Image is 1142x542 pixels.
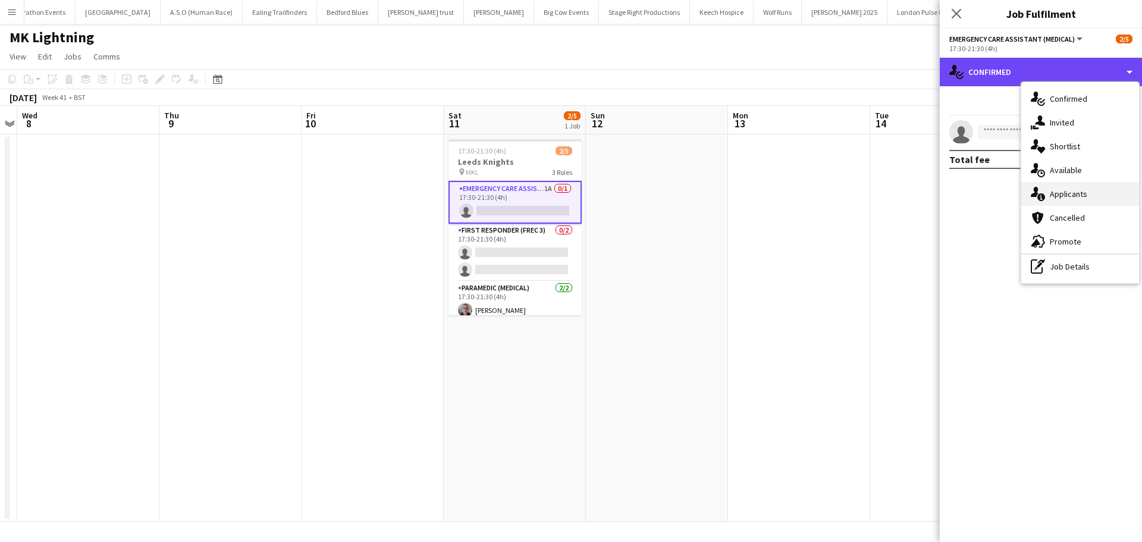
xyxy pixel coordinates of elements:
div: Total fee [949,153,990,165]
div: Shortlist [1021,134,1139,158]
h3: Job Fulfilment [940,6,1142,21]
span: 9 [162,117,179,130]
button: Big Cow Events [534,1,599,24]
a: Edit [33,49,57,64]
span: Week 41 [39,93,69,102]
span: Edit [38,51,52,62]
span: 3 Roles [552,168,572,177]
span: 17:30-21:30 (4h) [458,146,506,155]
button: Bedford Blues [317,1,378,24]
div: Invited [1021,111,1139,134]
span: Sat [448,110,462,121]
div: Confirmed [1021,87,1139,111]
app-card-role: Paramedic (Medical)2/217:30-21:30 (4h)[PERSON_NAME] [448,281,582,339]
span: 11 [447,117,462,130]
a: View [5,49,31,64]
div: Job Details [1021,255,1139,278]
span: 2/5 [1116,35,1132,43]
div: [DATE] [10,92,37,104]
span: Jobs [64,51,81,62]
div: BST [74,93,86,102]
h1: MK Lightning [10,29,94,46]
app-card-role: First Responder (FREC 3)0/217:30-21:30 (4h) [448,224,582,281]
button: Stage Right Productions [599,1,690,24]
button: Wolf Runs [754,1,802,24]
button: London Pulse Netball [887,1,971,24]
div: 17:30-21:30 (4h) [949,44,1132,53]
button: [GEOGRAPHIC_DATA] [76,1,161,24]
span: 10 [305,117,316,130]
span: Comms [93,51,120,62]
span: Tue [875,110,889,121]
div: Available [1021,158,1139,182]
span: 14 [873,117,889,130]
span: 2/5 [564,111,581,120]
span: Wed [22,110,37,121]
div: Confirmed [940,58,1142,86]
span: Sun [591,110,605,121]
span: Fri [306,110,316,121]
app-job-card: 17:30-21:30 (4h)2/5Leeds Knights MKL3 RolesEmergency Care Assistant (Medical)1A0/117:30-21:30 (4h... [448,139,582,315]
h3: Leeds Knights [448,156,582,167]
span: 13 [731,117,748,130]
span: Thu [164,110,179,121]
span: 8 [20,117,37,130]
span: Emergency Care Assistant (Medical) [949,35,1075,43]
span: 12 [589,117,605,130]
div: Cancelled [1021,206,1139,230]
div: Promote [1021,230,1139,253]
a: Jobs [59,49,86,64]
button: Ealing Trailfinders [243,1,317,24]
span: View [10,51,26,62]
span: Mon [733,110,748,121]
div: Applicants [1021,182,1139,206]
button: [PERSON_NAME] [464,1,534,24]
button: Keech Hospice [690,1,754,24]
a: Comms [89,49,125,64]
span: 2/5 [556,146,572,155]
app-card-role: Emergency Care Assistant (Medical)1A0/117:30-21:30 (4h) [448,181,582,224]
button: A.S.O (Human Race) [161,1,243,24]
span: MKL [466,168,479,177]
button: Emergency Care Assistant (Medical) [949,35,1084,43]
button: [PERSON_NAME] trust [378,1,464,24]
button: [PERSON_NAME] 2025 [802,1,887,24]
div: 1 Job [564,121,580,130]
